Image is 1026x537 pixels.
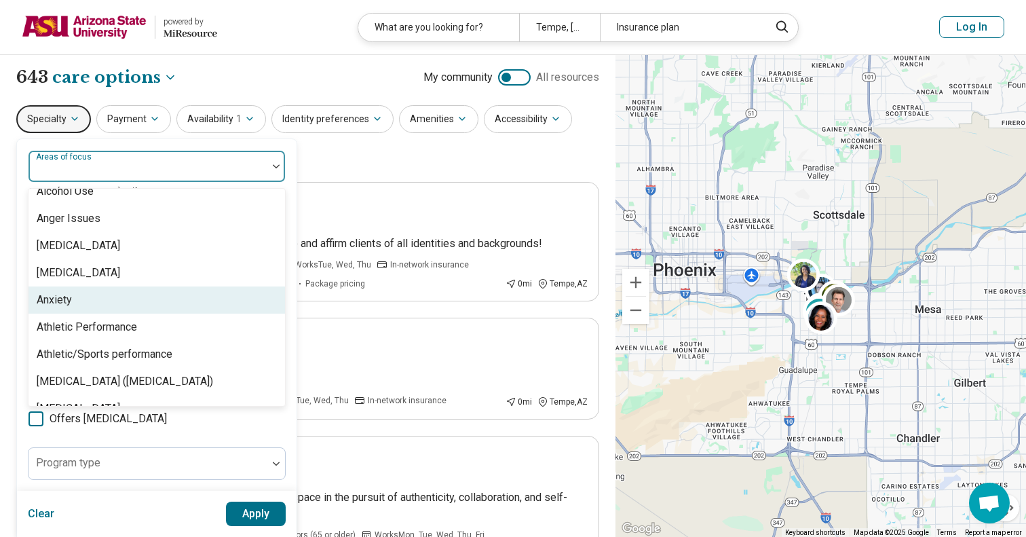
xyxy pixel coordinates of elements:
[969,483,1010,523] div: Open chat
[96,105,171,133] button: Payment
[37,238,120,254] div: [MEDICAL_DATA]
[37,346,172,363] div: Athletic/Sports performance
[22,11,147,43] img: Arizona State University
[358,14,519,41] div: What are you looking for?
[37,373,213,390] div: [MEDICAL_DATA] ([MEDICAL_DATA])
[854,529,929,536] span: Map data ©2025 Google
[50,411,167,427] span: Offers [MEDICAL_DATA]
[236,112,242,126] span: 1
[69,236,588,252] p: I am a solution-focused therapist and I welcome and affirm clients of all identities and backgrou...
[176,105,266,133] button: Availability1
[52,66,177,89] button: Care options
[939,16,1004,38] button: Log In
[69,371,588,388] p: Accepting new patients
[22,11,217,43] a: Arizona State Universitypowered by
[423,69,493,86] span: My community
[37,183,94,200] div: Alcohol Use
[37,401,120,417] div: [MEDICAL_DATA]
[600,14,761,41] div: Insurance plan
[16,105,91,133] button: Specialty
[305,278,365,290] span: Package pricing
[506,396,532,408] div: 0 mi
[537,278,588,290] div: Tempe , AZ
[36,152,94,162] label: Areas of focus
[519,14,600,41] div: Tempe, [GEOGRAPHIC_DATA]
[37,210,100,227] div: Anger Issues
[37,319,137,335] div: Athletic Performance
[294,259,371,271] span: Works Tue, Wed, Thu
[536,69,599,86] span: All resources
[537,396,588,408] div: Tempe , AZ
[622,297,649,324] button: Zoom out
[28,502,55,526] button: Clear
[37,265,120,281] div: [MEDICAL_DATA]
[272,394,349,407] span: Works Tue, Wed, Thu
[506,278,532,290] div: 0 mi
[390,259,469,271] span: In-network insurance
[802,295,835,328] div: 3
[36,456,100,469] label: Program type
[965,529,1022,536] a: Report a map error
[226,502,286,526] button: Apply
[484,105,572,133] button: Accessibility
[16,66,177,89] h1: 643
[271,105,394,133] button: Identity preferences
[368,394,446,407] span: In-network insurance
[69,489,588,522] p: I am dedicated to cultivating a safe counseling space in the pursuit of authenticity, collaborati...
[399,105,478,133] button: Amenities
[52,66,161,89] span: care options
[622,269,649,296] button: Zoom in
[28,187,181,196] span: Anxiety, [MEDICAL_DATA], Self-Esteem, etc.
[937,529,957,536] a: Terms (opens in new tab)
[164,16,217,28] div: powered by
[37,292,72,308] div: Anxiety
